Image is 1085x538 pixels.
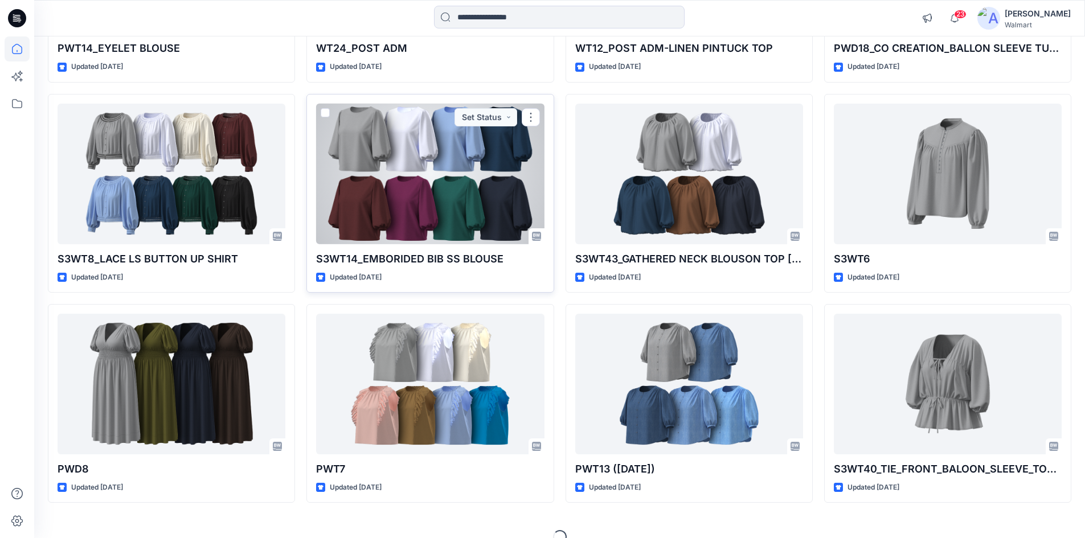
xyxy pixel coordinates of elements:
[58,104,285,244] a: S3WT8_LACE LS BUTTON UP SHIRT
[58,314,285,454] a: PWD8
[58,40,285,56] p: PWT14_EYELET BLOUSE
[834,104,1062,244] a: S3WT6
[71,482,123,494] p: Updated [DATE]
[316,104,544,244] a: S3WT14_EMBORIDED BIB SS BLOUSE
[71,61,123,73] p: Updated [DATE]
[316,251,544,267] p: S3WT14_EMBORIDED BIB SS BLOUSE
[977,7,1000,30] img: avatar
[847,272,899,284] p: Updated [DATE]
[575,251,803,267] p: S3WT43_GATHERED NECK BLOUSON TOP [[DATE]]
[589,61,641,73] p: Updated [DATE]
[58,251,285,267] p: S3WT8_LACE LS BUTTON UP SHIRT
[847,482,899,494] p: Updated [DATE]
[330,272,382,284] p: Updated [DATE]
[575,40,803,56] p: WT12_POST ADM-LINEN PINTUCK TOP
[834,461,1062,477] p: S3WT40_TIE_FRONT_BALOON_SLEEVE_TOP ([DATE] )
[575,104,803,244] a: S3WT43_GATHERED NECK BLOUSON TOP [15-09-25]
[834,314,1062,454] a: S3WT40_TIE_FRONT_BALOON_SLEEVE_TOP (15-09-2025 )
[316,40,544,56] p: WT24_POST ADM
[954,10,967,19] span: 23
[316,314,544,454] a: PWT7
[330,61,382,73] p: Updated [DATE]
[834,251,1062,267] p: S3WT6
[589,482,641,494] p: Updated [DATE]
[71,272,123,284] p: Updated [DATE]
[847,61,899,73] p: Updated [DATE]
[1005,20,1071,29] div: Walmart
[575,461,803,477] p: PWT13 ([DATE])
[330,482,382,494] p: Updated [DATE]
[575,314,803,454] a: PWT13 (15-09-25)
[1005,7,1071,20] div: [PERSON_NAME]
[316,461,544,477] p: PWT7
[834,40,1062,56] p: PWD18_CO CREATION_BALLON SLEEVE TUNIC DRESS
[589,272,641,284] p: Updated [DATE]
[58,461,285,477] p: PWD8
